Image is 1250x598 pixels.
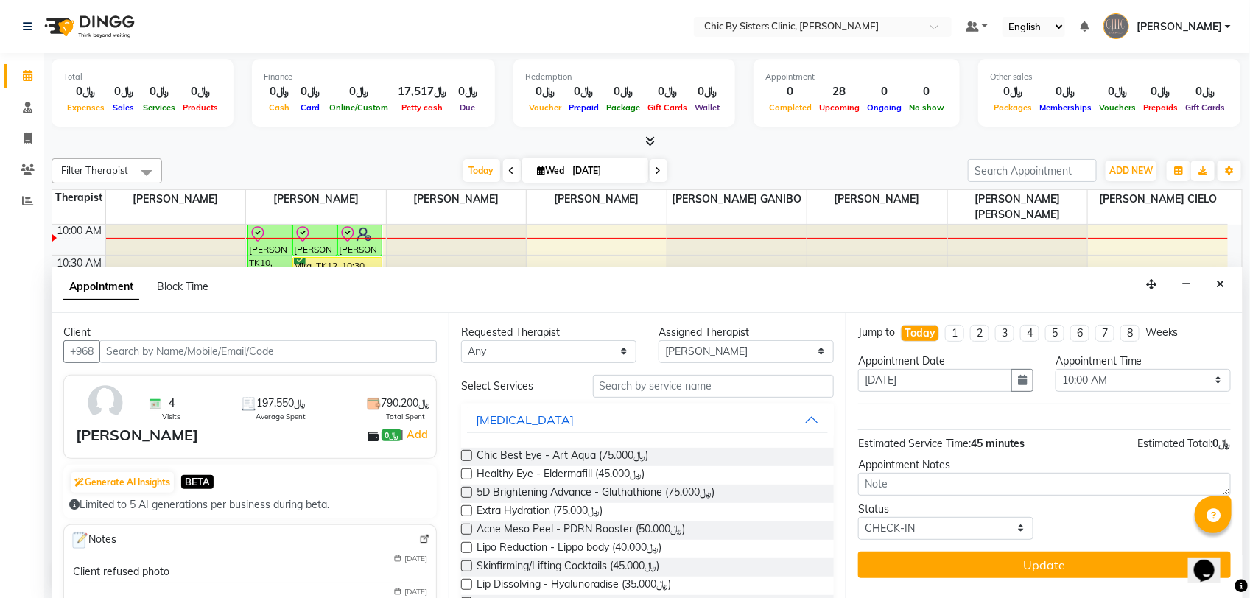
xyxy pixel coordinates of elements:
[1036,102,1095,113] span: Memberships
[55,256,105,271] div: 10:30 AM
[1140,83,1181,100] div: ﷼0
[463,159,500,182] span: Today
[807,190,947,208] span: [PERSON_NAME]
[162,411,180,422] span: Visits
[815,83,863,100] div: 28
[381,395,430,411] span: ﷼790.200
[1181,83,1229,100] div: ﷼0
[387,190,527,208] span: [PERSON_NAME]
[38,6,138,47] img: logo
[401,426,430,443] span: |
[1045,325,1064,342] li: 5
[1188,539,1235,583] iframe: chat widget
[461,325,636,340] div: Requested Therapist
[1095,325,1114,342] li: 7
[386,411,425,422] span: Total Spent
[1020,325,1039,342] li: 4
[527,190,667,208] span: [PERSON_NAME]
[63,71,222,83] div: Total
[968,159,1097,182] input: Search Appointment
[264,71,483,83] div: Finance
[1103,13,1129,39] img: SHAHLA IBRAHIM
[71,472,174,493] button: Generate AI Insights
[246,190,386,208] span: [PERSON_NAME]
[108,83,139,100] div: ﷼0
[477,448,648,466] span: Chic Best Eye - Art Aqua (﷼75.000)
[467,407,828,433] button: [MEDICAL_DATA]
[477,503,603,521] span: Extra Hydration (﷼75.000)
[945,325,964,342] li: 1
[1137,19,1222,35] span: [PERSON_NAME]
[765,83,815,100] div: 0
[905,102,948,113] span: No show
[1106,161,1156,181] button: ADD NEW
[905,326,935,341] div: Today
[644,102,691,113] span: Gift Cards
[110,102,138,113] span: Sales
[264,83,295,100] div: ﷼0
[995,325,1014,342] li: 3
[169,395,175,411] span: 4
[477,577,671,595] span: Lip Dissolving - Hyalunoradise (﷼35.000)
[293,258,382,305] div: Mira, TK12, 10:30 AM-11:15 AM, Service
[691,102,723,113] span: Wallet
[139,102,179,113] span: Services
[392,83,452,100] div: ﷼17,517
[179,102,222,113] span: Products
[1036,83,1095,100] div: ﷼0
[248,225,292,272] div: [PERSON_NAME], TK10, 10:00 AM-10:45 AM, Korean Upper Face
[181,475,214,489] span: BETA
[970,325,989,342] li: 2
[990,71,1229,83] div: Other sales
[1120,325,1140,342] li: 8
[477,521,685,540] span: Acne Meso Peel - PDRN Booster (﷼50.000)
[593,375,834,398] input: Search by service name
[1095,102,1140,113] span: Vouchers
[1095,83,1140,100] div: ﷼0
[1138,437,1213,450] span: Estimated Total:
[1088,190,1228,208] span: [PERSON_NAME] CIELO
[457,102,480,113] span: Due
[295,83,326,100] div: ﷼0
[326,83,392,100] div: ﷼0
[256,395,306,411] span: ﷼197.550
[765,71,948,83] div: Appointment
[382,429,401,441] span: ﷼0
[905,83,948,100] div: 0
[691,83,723,100] div: ﷼0
[1070,325,1089,342] li: 6
[293,225,337,256] div: [PERSON_NAME] Suleliman [PERSON_NAME], TK21, 10:00 AM-10:30 AM, Service
[858,437,971,450] span: Estimated Service Time:
[858,552,1231,578] button: Update
[99,340,437,363] input: Search by Name/Mobile/Email/Code
[603,102,644,113] span: Package
[63,102,108,113] span: Expenses
[477,558,659,577] span: Skinfirming/Lifting Cocktails (﷼45.000)
[326,102,392,113] span: Online/Custom
[404,586,427,597] span: [DATE]
[659,325,834,340] div: Assigned Therapist
[525,83,565,100] div: ﷼0
[297,102,323,113] span: Card
[569,160,642,182] input: 2025-09-03
[858,369,1012,392] input: yyyy-mm-dd
[404,553,427,564] span: [DATE]
[863,83,905,100] div: 0
[73,564,169,580] div: Client refused photo
[76,424,198,446] div: [PERSON_NAME]
[948,190,1088,224] span: [PERSON_NAME] [PERSON_NAME]
[1145,325,1179,340] div: Weeks
[179,83,222,100] div: ﷼0
[477,466,645,485] span: Healthy Eye - Eldermafill (﷼45.000)
[1056,353,1231,369] div: Appointment Time
[1209,273,1231,296] button: Close
[69,497,431,513] div: Limited to 5 AI generations per business during beta.
[534,165,569,176] span: Wed
[565,83,603,100] div: ﷼0
[603,83,644,100] div: ﷼0
[644,83,691,100] div: ﷼0
[525,102,565,113] span: Voucher
[106,190,246,208] span: [PERSON_NAME]
[477,485,714,503] span: 5D Brightening Advance - Gluthathione (﷼75.000)
[63,325,437,340] div: Client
